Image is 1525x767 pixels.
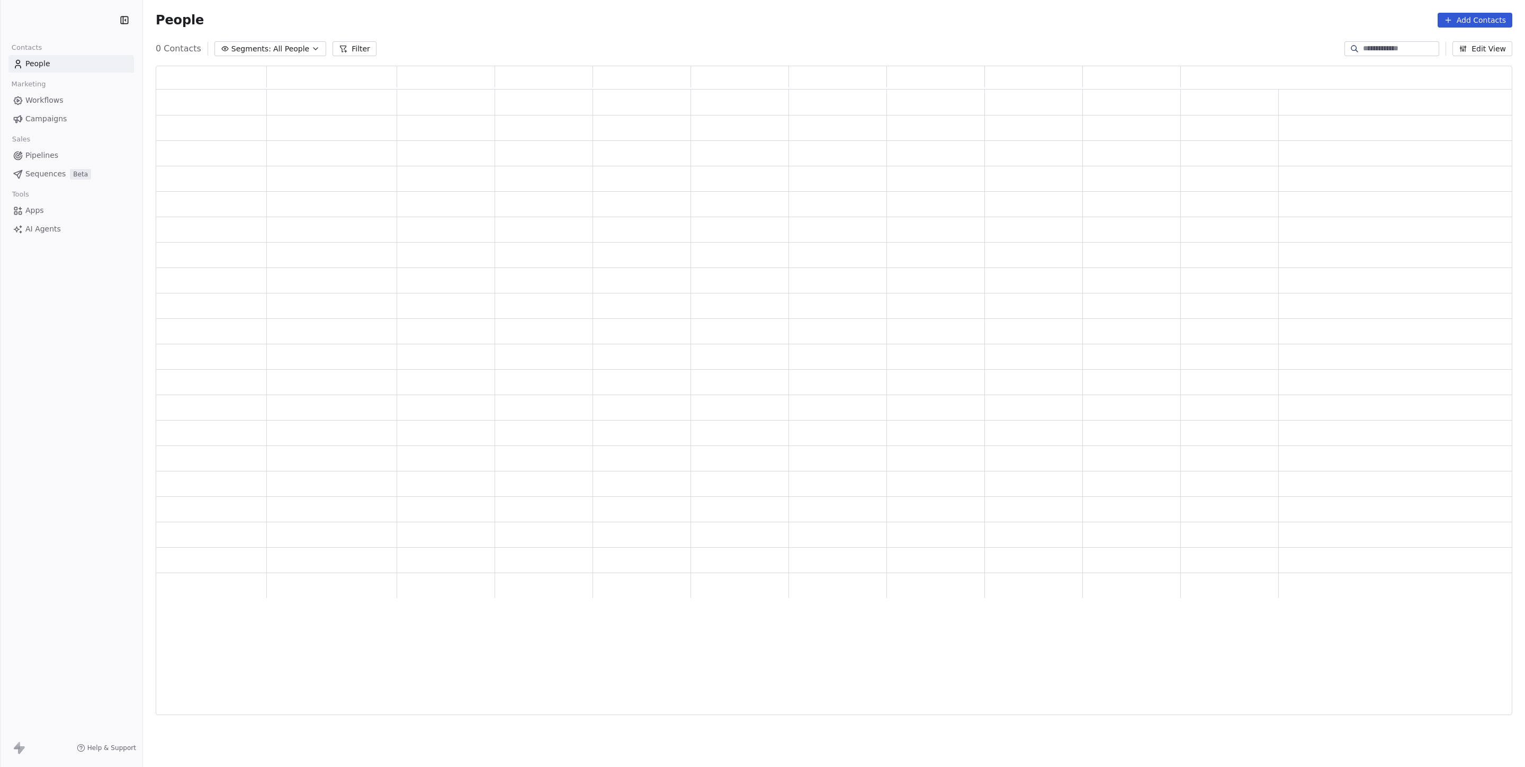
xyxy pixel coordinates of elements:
div: grid [156,90,1513,716]
button: Edit View [1452,41,1512,56]
button: Filter [333,41,376,56]
span: Beta [70,169,91,180]
a: Pipelines [8,147,134,164]
a: People [8,55,134,73]
a: AI Agents [8,220,134,238]
span: All People [273,43,309,55]
span: Pipelines [25,150,58,161]
span: Marketing [7,76,50,92]
span: Sequences [25,168,66,180]
span: Sales [7,131,35,147]
a: Apps [8,202,134,219]
button: Add Contacts [1438,13,1512,28]
a: SequencesBeta [8,165,134,183]
span: AI Agents [25,224,61,235]
a: Campaigns [8,110,134,128]
span: People [156,12,204,28]
a: Help & Support [77,744,136,752]
span: Apps [25,205,44,216]
a: Workflows [8,92,134,109]
span: Tools [7,186,33,202]
span: Contacts [7,40,47,56]
span: 0 Contacts [156,42,201,55]
span: Campaigns [25,113,67,124]
span: Workflows [25,95,64,106]
span: People [25,58,50,69]
span: Segments: [231,43,271,55]
span: Help & Support [87,744,136,752]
